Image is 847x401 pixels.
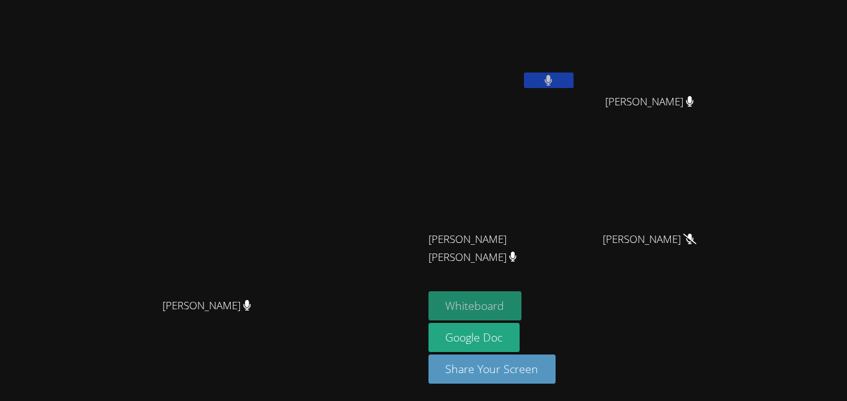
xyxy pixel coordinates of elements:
[603,231,696,249] span: [PERSON_NAME]
[428,355,556,384] button: Share Your Screen
[428,231,566,267] span: [PERSON_NAME] [PERSON_NAME]
[428,291,522,320] button: Whiteboard
[428,323,520,352] a: Google Doc
[162,297,251,315] span: [PERSON_NAME]
[605,93,694,111] span: [PERSON_NAME]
